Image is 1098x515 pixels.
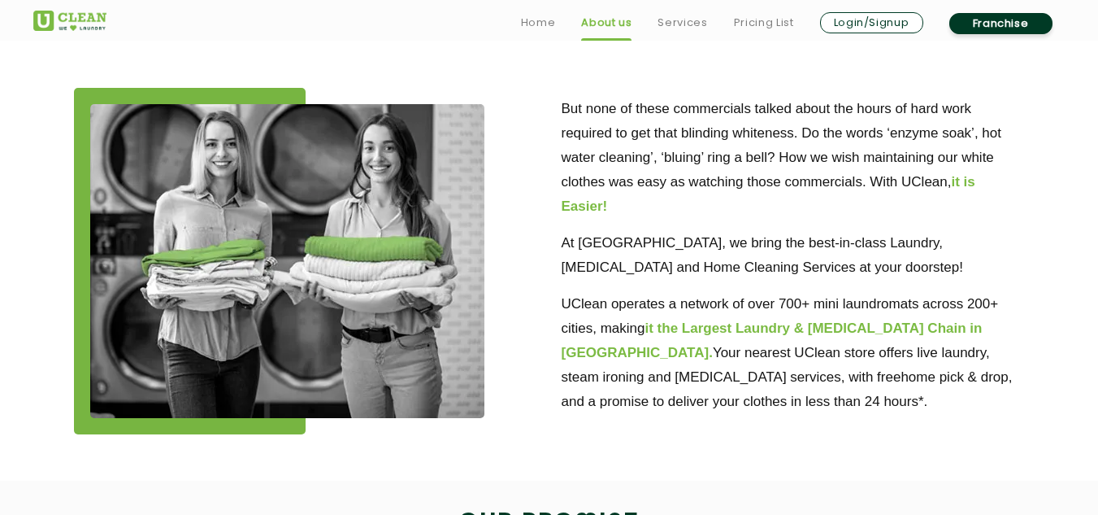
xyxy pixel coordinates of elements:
[949,13,1052,34] a: Franchise
[562,231,1025,280] p: At [GEOGRAPHIC_DATA], we bring the best-in-class Laundry, [MEDICAL_DATA] and Home Cleaning Servic...
[562,292,1025,414] p: UClean operates a network of over 700+ mini laundromats across 200+ cities, making Your nearest U...
[657,13,707,33] a: Services
[562,321,983,360] b: it the Largest Laundry & [MEDICAL_DATA] Chain in [GEOGRAPHIC_DATA].
[734,13,794,33] a: Pricing List
[521,13,556,33] a: Home
[562,97,1025,219] p: But none of these commercials talked about the hours of hard work required to get that blinding w...
[581,13,631,33] a: About us
[33,11,106,31] img: UClean Laundry and Dry Cleaning
[820,12,923,33] a: Login/Signup
[90,104,484,418] img: about_img_11zon.webp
